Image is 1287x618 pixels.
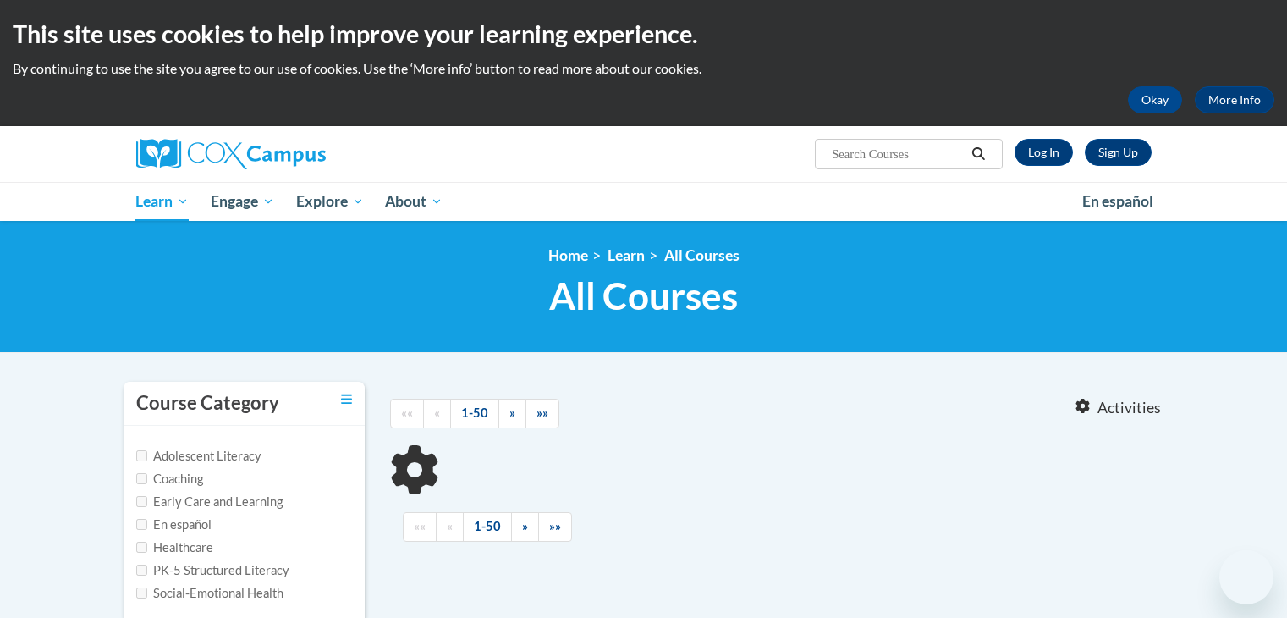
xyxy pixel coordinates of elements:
[136,519,147,530] input: Checkbox for Options
[1195,86,1274,113] a: More Info
[13,59,1274,78] p: By continuing to use the site you agree to our use of cookies. Use the ‘More info’ button to read...
[136,584,283,603] label: Social-Emotional Health
[549,519,561,533] span: »»
[511,512,539,542] a: Next
[136,496,147,507] input: Checkbox for Options
[536,406,548,420] span: »»
[509,406,515,420] span: »
[538,512,572,542] a: End
[200,182,285,221] a: Engage
[374,182,454,221] a: About
[403,512,437,542] a: Begining
[111,182,1177,221] div: Main menu
[965,144,991,164] button: Search
[385,191,443,212] span: About
[211,191,274,212] span: Engage
[463,512,512,542] a: 1-50
[285,182,375,221] a: Explore
[136,561,289,580] label: PK-5 Structured Literacy
[136,450,147,461] input: Checkbox for Options
[136,516,212,534] label: En español
[1085,139,1152,166] a: Register
[525,399,559,428] a: End
[498,399,526,428] a: Next
[450,399,499,428] a: 1-50
[136,139,458,169] a: Cox Campus
[436,512,464,542] a: Previous
[1128,86,1182,113] button: Okay
[296,191,364,212] span: Explore
[423,399,451,428] a: Previous
[1219,550,1273,604] iframe: Button to launch messaging window
[1015,139,1073,166] a: Log In
[434,406,440,420] span: «
[390,399,424,428] a: Begining
[136,473,147,484] input: Checkbox for Options
[13,17,1274,51] h2: This site uses cookies to help improve your learning experience.
[1097,399,1161,417] span: Activities
[549,273,738,318] span: All Courses
[1082,192,1153,210] span: En español
[136,588,147,599] input: Checkbox for Options
[136,447,261,466] label: Adolescent Literacy
[135,191,189,212] span: Learn
[136,390,279,417] h3: Course Category
[136,139,326,169] img: Cox Campus
[548,246,588,264] a: Home
[608,246,645,264] a: Learn
[401,406,413,420] span: ««
[522,519,528,533] span: »
[136,542,147,553] input: Checkbox for Options
[136,493,283,511] label: Early Care and Learning
[664,246,740,264] a: All Courses
[136,470,203,488] label: Coaching
[414,519,426,533] span: ««
[341,390,352,409] a: Toggle collapse
[447,519,453,533] span: «
[136,565,147,576] input: Checkbox for Options
[125,182,201,221] a: Learn
[136,538,213,557] label: Healthcare
[830,144,965,164] input: Search Courses
[1071,184,1164,219] a: En español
